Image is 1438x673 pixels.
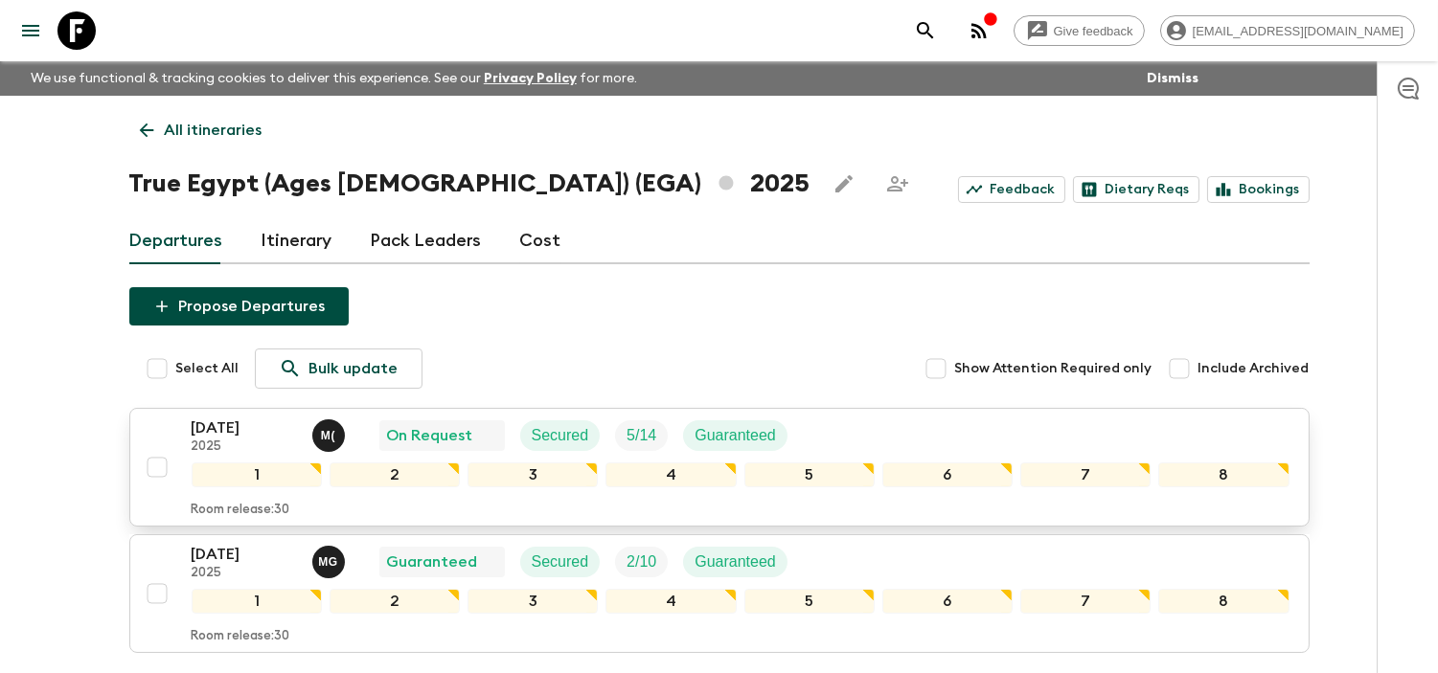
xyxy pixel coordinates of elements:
h1: True Egypt (Ages [DEMOGRAPHIC_DATA]) (EGA) 2025 [129,165,810,203]
span: Give feedback [1043,24,1144,38]
div: 5 [744,589,875,614]
div: 4 [605,462,736,487]
p: On Request [387,424,473,447]
span: [EMAIL_ADDRESS][DOMAIN_NAME] [1182,24,1414,38]
a: Cost [520,218,561,264]
div: Secured [520,547,601,577]
p: We use functional & tracking cookies to deliver this experience. See our for more. [23,61,645,96]
div: 5 [744,462,875,487]
button: search adventures [906,11,945,50]
span: Show Attention Required only [955,359,1153,378]
p: Secured [532,550,589,573]
div: 3 [468,589,598,614]
div: 4 [605,589,736,614]
a: Give feedback [1014,15,1145,46]
div: [EMAIL_ADDRESS][DOMAIN_NAME] [1160,15,1415,46]
div: 1 [192,589,322,614]
div: 8 [1158,589,1289,614]
a: Feedback [958,176,1065,203]
button: [DATE]2025Mona GomaaGuaranteedSecuredTrip FillGuaranteed12345678Room release:30 [129,534,1310,653]
button: Propose Departures [129,287,349,325]
div: 6 [882,462,1013,487]
a: All itineraries [129,111,273,149]
div: 8 [1158,462,1289,487]
a: Bookings [1207,176,1310,203]
p: Guaranteed [387,550,478,573]
button: Dismiss [1142,65,1203,92]
a: Privacy Policy [484,72,577,85]
div: Trip Fill [615,547,668,577]
p: Room release: 30 [192,629,290,644]
a: Departures [129,218,223,264]
p: 5 / 14 [627,424,656,447]
button: Edit this itinerary [825,165,863,203]
div: 7 [1020,589,1151,614]
button: [DATE]2025Migo (Maged) Nabil On RequestSecuredTrip FillGuaranteed12345678Room release:30 [129,408,1310,527]
a: Itinerary [262,218,332,264]
p: 2 / 10 [627,550,656,573]
p: All itineraries [165,119,262,142]
div: Secured [520,420,601,451]
a: Pack Leaders [371,218,482,264]
div: 3 [468,462,598,487]
div: 2 [330,589,460,614]
span: Share this itinerary [879,165,917,203]
div: 7 [1020,462,1151,487]
a: Dietary Reqs [1073,176,1199,203]
span: Include Archived [1198,359,1310,378]
p: Guaranteed [695,424,776,447]
div: 6 [882,589,1013,614]
div: Trip Fill [615,420,668,451]
p: Secured [532,424,589,447]
span: Select All [176,359,240,378]
button: menu [11,11,50,50]
p: Guaranteed [695,550,776,573]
